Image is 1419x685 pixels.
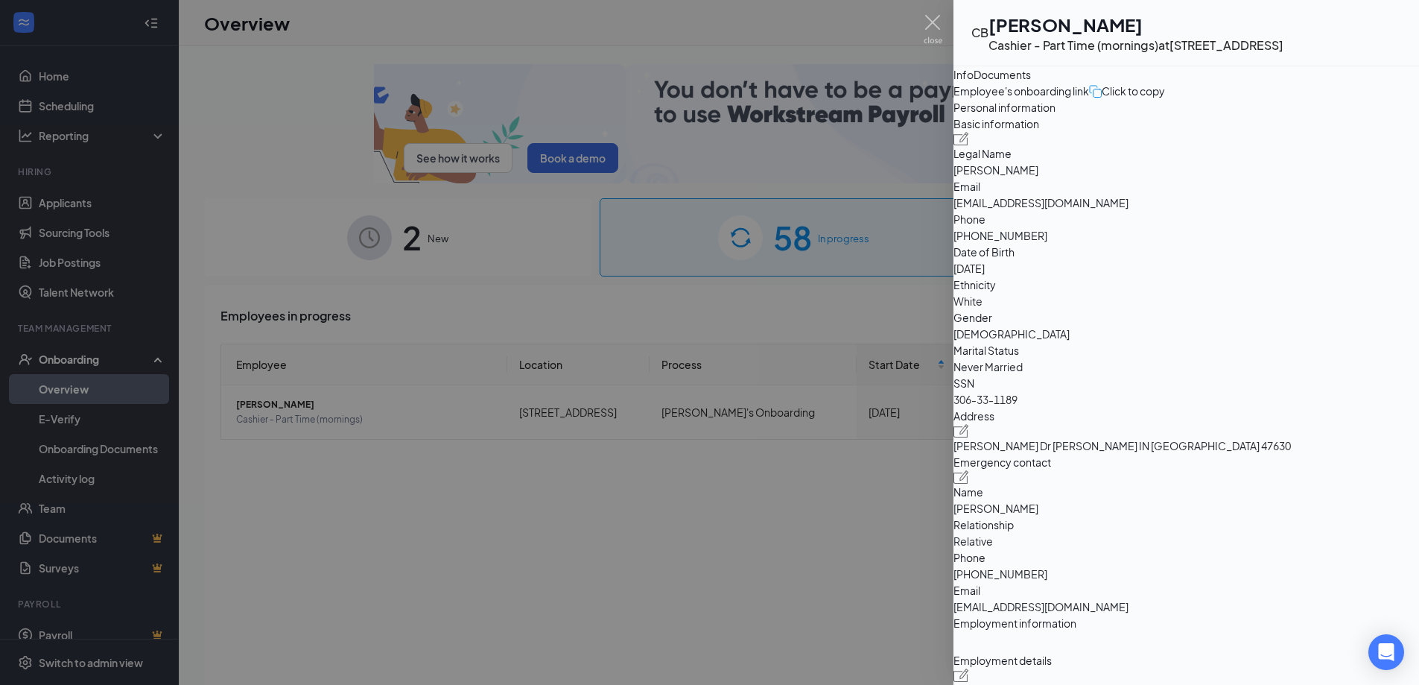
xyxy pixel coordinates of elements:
span: [DATE] [953,260,1419,277]
div: Documents [974,66,1031,83]
span: Email [953,582,1419,599]
img: click-to-copy.71757273a98fde459dfc.svg [1089,85,1102,98]
span: [PHONE_NUMBER] [953,227,1419,244]
span: Never Married [953,359,1419,375]
span: [PHONE_NUMBER] [953,566,1419,582]
span: [PERSON_NAME] Dr [PERSON_NAME] IN [GEOGRAPHIC_DATA] 47630 [953,438,1419,454]
button: Click to copy [1089,83,1165,99]
span: Relationship [953,517,1419,533]
span: Emergency contact [953,454,1419,470]
span: SSN [953,375,1419,391]
span: Basic information [953,116,1419,132]
span: Ethnicity [953,277,1419,293]
div: Cashier - Part Time (mornings) at [STREET_ADDRESS] [988,37,1283,54]
span: Name [953,484,1419,500]
span: [PERSON_NAME] [953,500,1419,517]
span: Personal information [953,99,1419,116]
span: Marital Status [953,342,1419,359]
span: Legal Name [953,145,1419,162]
span: Date of Birth [953,244,1419,260]
span: 306-33-1189 [953,391,1419,408]
span: Address [953,408,1419,424]
span: Email [953,178,1419,195]
span: Phone [953,549,1419,566]
span: [PERSON_NAME] [953,162,1419,178]
span: Employee's onboarding link [953,83,1089,99]
div: Open Intercom Messenger [1368,634,1404,670]
div: CB [971,25,988,41]
span: Employment details [953,652,1419,669]
div: Info [953,66,974,83]
span: Relative [953,533,1419,549]
span: Gender [953,309,1419,326]
span: [EMAIL_ADDRESS][DOMAIN_NAME] [953,195,1419,211]
span: Phone [953,211,1419,227]
span: Employment information [953,615,1419,631]
span: [DEMOGRAPHIC_DATA] [953,326,1419,342]
span: White [953,293,1419,309]
h1: [PERSON_NAME] [988,12,1283,37]
span: [EMAIL_ADDRESS][DOMAIN_NAME] [953,599,1419,615]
